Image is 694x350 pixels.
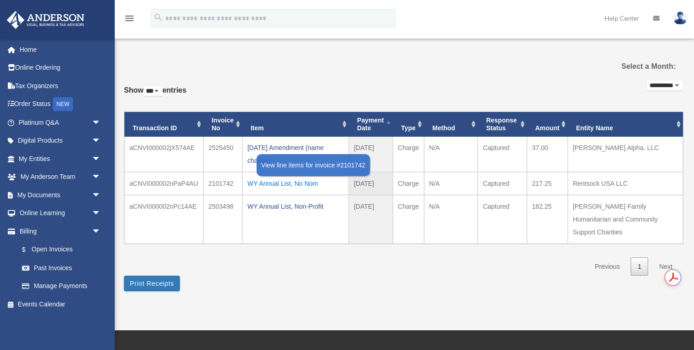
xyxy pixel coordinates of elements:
[568,137,683,172] td: [PERSON_NAME] Alpha, LLC
[349,112,393,137] th: Payment Date: activate to sort column descending
[6,40,115,59] a: Home
[247,141,344,167] div: [DATE] Amendment (name change)
[596,60,676,73] label: Select a Month:
[124,112,203,137] th: Transaction ID: activate to sort column ascending
[393,137,424,172] td: Charge
[124,137,203,172] td: aCNVI000002jX574AE
[124,276,180,291] button: Print Receipts
[153,12,163,22] i: search
[393,112,424,137] th: Type: activate to sort column ascending
[27,244,32,256] span: $
[124,172,203,195] td: aCNVI000002nPaP4AU
[4,11,87,29] img: Anderson Advisors Platinum Portal
[92,168,110,187] span: arrow_drop_down
[92,113,110,132] span: arrow_drop_down
[527,137,568,172] td: 37.00
[527,195,568,244] td: 182.25
[203,137,242,172] td: 2525450
[242,112,349,137] th: Item: activate to sort column ascending
[6,95,115,114] a: Order StatusNEW
[588,257,627,276] a: Previous
[6,59,115,77] a: Online Ordering
[6,77,115,95] a: Tax Organizers
[203,195,242,244] td: 2503498
[203,172,242,195] td: 2101742
[631,257,648,276] a: 1
[424,172,478,195] td: N/A
[92,150,110,168] span: arrow_drop_down
[349,195,393,244] td: [DATE]
[6,132,115,150] a: Digital Productsarrow_drop_down
[13,240,115,259] a: $Open Invoices
[568,172,683,195] td: Rentsock USA LLC
[424,112,478,137] th: Method: activate to sort column ascending
[124,13,135,24] i: menu
[124,16,135,24] a: menu
[92,186,110,205] span: arrow_drop_down
[92,222,110,241] span: arrow_drop_down
[124,195,203,244] td: aCNVI000002nPc14AE
[247,200,344,213] div: WY Annual List, Non-Profit
[13,277,115,295] a: Manage Payments
[527,172,568,195] td: 217.25
[424,137,478,172] td: N/A
[203,112,242,137] th: Invoice No: activate to sort column ascending
[478,112,527,137] th: Response Status: activate to sort column ascending
[13,259,110,277] a: Past Invoices
[6,168,115,186] a: My Anderson Teamarrow_drop_down
[527,112,568,137] th: Amount: activate to sort column ascending
[568,112,683,137] th: Entity Name: activate to sort column ascending
[393,195,424,244] td: Charge
[6,150,115,168] a: My Entitiesarrow_drop_down
[424,195,478,244] td: N/A
[673,11,687,25] img: User Pic
[349,137,393,172] td: [DATE]
[53,97,73,111] div: NEW
[478,137,527,172] td: Captured
[6,113,115,132] a: Platinum Q&Aarrow_drop_down
[124,84,186,106] label: Show entries
[652,257,679,276] a: Next
[478,172,527,195] td: Captured
[6,186,115,204] a: My Documentsarrow_drop_down
[478,195,527,244] td: Captured
[247,177,344,190] div: WY Annual List, No Nom
[92,204,110,223] span: arrow_drop_down
[349,172,393,195] td: [DATE]
[144,86,162,97] select: Showentries
[393,172,424,195] td: Charge
[6,222,115,240] a: Billingarrow_drop_down
[6,295,115,313] a: Events Calendar
[92,132,110,150] span: arrow_drop_down
[568,195,683,244] td: [PERSON_NAME] Family Humanitarian and Community Support Charities
[6,204,115,222] a: Online Learningarrow_drop_down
